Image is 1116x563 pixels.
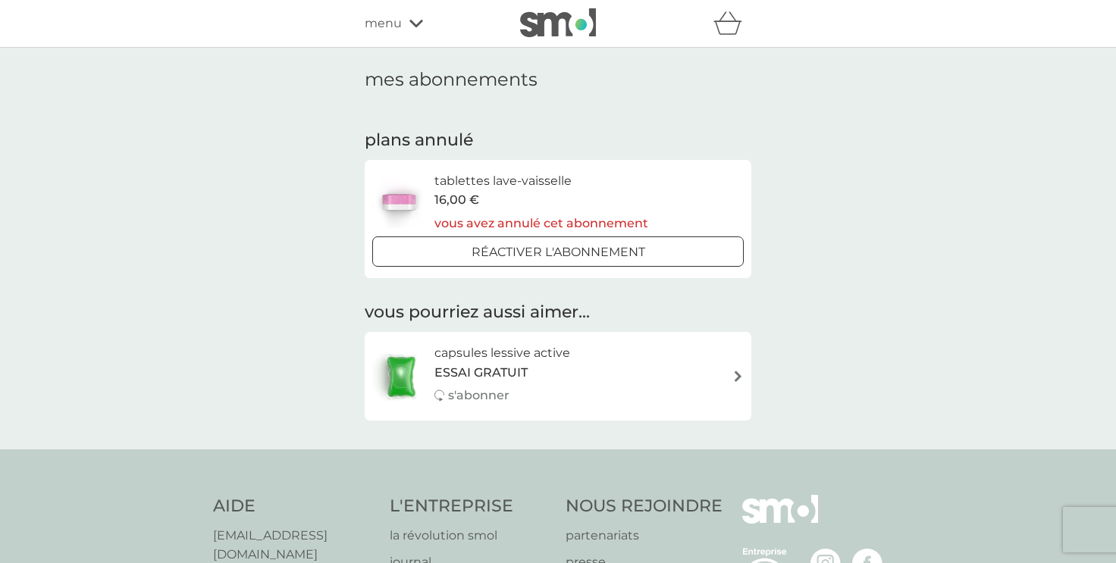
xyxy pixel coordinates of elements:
img: capsules lessive active [372,350,430,403]
span: 16,00 € [434,190,479,210]
button: réactiver l'abonnement [372,236,744,267]
h4: AIDE [213,495,375,518]
h4: L'ENTREPRISE [390,495,551,518]
a: partenariats [566,526,723,546]
h6: tablettes lave-vaisselle [434,171,648,191]
p: vous avez annulé cet abonnement [434,214,648,233]
h1: mes abonnements [365,69,751,91]
span: ESSAI GRATUIT [434,363,528,383]
p: réactiver l'abonnement [472,242,645,262]
a: la révolution smol [390,526,551,546]
img: flèche à droite [732,371,744,382]
h2: plans annulé [365,129,751,152]
h4: NOUS REJOINDRE [566,495,723,518]
p: s'abonner [448,386,509,405]
div: panier [713,8,751,39]
img: smol [520,8,596,37]
img: smol [742,495,818,546]
h2: vous pourriez aussi aimer... [365,301,751,324]
h6: capsules lessive active [434,343,570,363]
span: menu [365,14,402,33]
img: tablettes lave-vaisselle [372,175,425,228]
